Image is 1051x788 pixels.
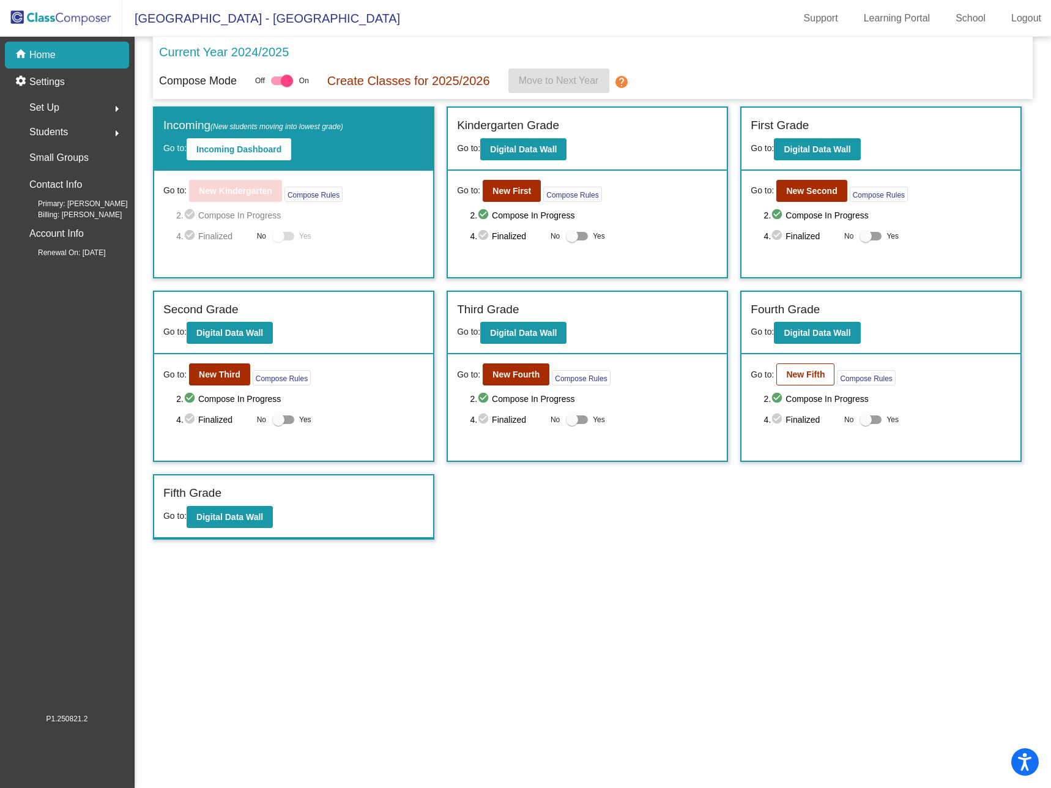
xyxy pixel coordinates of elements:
[751,368,774,381] span: Go to:
[457,184,480,197] span: Go to:
[543,187,601,202] button: Compose Rules
[163,511,187,521] span: Go to:
[29,99,59,116] span: Set Up
[29,48,56,62] p: Home
[187,506,273,528] button: Digital Data Wall
[593,229,605,243] span: Yes
[470,412,544,427] span: 4. Finalized
[29,176,82,193] p: Contact Info
[196,512,263,522] b: Digital Data Wall
[1001,9,1051,28] a: Logout
[477,392,492,406] mat-icon: check_circle
[764,392,1012,406] span: 2. Compose In Progress
[327,72,490,90] p: Create Classes for 2025/2026
[184,392,198,406] mat-icon: check_circle
[552,370,610,385] button: Compose Rules
[850,187,908,202] button: Compose Rules
[457,368,480,381] span: Go to:
[784,144,850,154] b: Digital Data Wall
[196,328,263,338] b: Digital Data Wall
[886,412,899,427] span: Yes
[470,208,718,223] span: 2. Compose In Progress
[519,75,599,86] span: Move to Next Year
[480,322,566,344] button: Digital Data Wall
[199,186,272,196] b: New Kindergarten
[771,208,785,223] mat-icon: check_circle
[771,392,785,406] mat-icon: check_circle
[299,229,311,243] span: Yes
[159,43,289,61] p: Current Year 2024/2025
[614,75,629,89] mat-icon: help
[163,327,187,336] span: Go to:
[184,412,198,427] mat-icon: check_circle
[29,75,65,89] p: Settings
[257,414,266,425] span: No
[187,138,291,160] button: Incoming Dashboard
[477,412,492,427] mat-icon: check_circle
[122,9,400,28] span: [GEOGRAPHIC_DATA] - [GEOGRAPHIC_DATA]
[751,301,820,319] label: Fourth Grade
[29,124,68,141] span: Students
[784,328,850,338] b: Digital Data Wall
[551,414,560,425] span: No
[751,143,774,153] span: Go to:
[163,485,221,502] label: Fifth Grade
[771,229,785,243] mat-icon: check_circle
[176,229,250,243] span: 4. Finalized
[299,412,311,427] span: Yes
[196,144,281,154] b: Incoming Dashboard
[492,186,531,196] b: New First
[184,208,198,223] mat-icon: check_circle
[457,301,519,319] label: Third Grade
[786,186,837,196] b: New Second
[29,149,89,166] p: Small Groups
[18,198,128,209] span: Primary: [PERSON_NAME]
[184,229,198,243] mat-icon: check_circle
[199,370,240,379] b: New Third
[492,370,540,379] b: New Fourth
[837,370,895,385] button: Compose Rules
[480,138,566,160] button: Digital Data Wall
[110,126,124,141] mat-icon: arrow_right
[764,412,838,427] span: 4. Finalized
[163,117,343,135] label: Incoming
[764,208,1012,223] span: 2. Compose In Progress
[774,322,860,344] button: Digital Data Wall
[771,412,785,427] mat-icon: check_circle
[189,180,282,202] button: New Kindergarten
[593,412,605,427] span: Yes
[844,231,853,242] span: No
[187,322,273,344] button: Digital Data Wall
[776,180,847,202] button: New Second
[255,75,265,86] span: Off
[751,327,774,336] span: Go to:
[483,180,541,202] button: New First
[210,122,343,131] span: (New students moving into lowest grade)
[253,370,311,385] button: Compose Rules
[176,392,424,406] span: 2. Compose In Progress
[284,187,343,202] button: Compose Rules
[110,102,124,116] mat-icon: arrow_right
[477,229,492,243] mat-icon: check_circle
[176,412,250,427] span: 4. Finalized
[751,184,774,197] span: Go to:
[299,75,309,86] span: On
[29,225,84,242] p: Account Info
[490,144,557,154] b: Digital Data Wall
[551,231,560,242] span: No
[457,327,480,336] span: Go to:
[786,370,825,379] b: New Fifth
[483,363,549,385] button: New Fourth
[946,9,995,28] a: School
[886,229,899,243] span: Yes
[257,231,266,242] span: No
[163,368,187,381] span: Go to:
[794,9,848,28] a: Support
[776,363,834,385] button: New Fifth
[774,138,860,160] button: Digital Data Wall
[159,73,237,89] p: Compose Mode
[18,209,122,220] span: Billing: [PERSON_NAME]
[490,328,557,338] b: Digital Data Wall
[457,143,480,153] span: Go to:
[163,184,187,197] span: Go to:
